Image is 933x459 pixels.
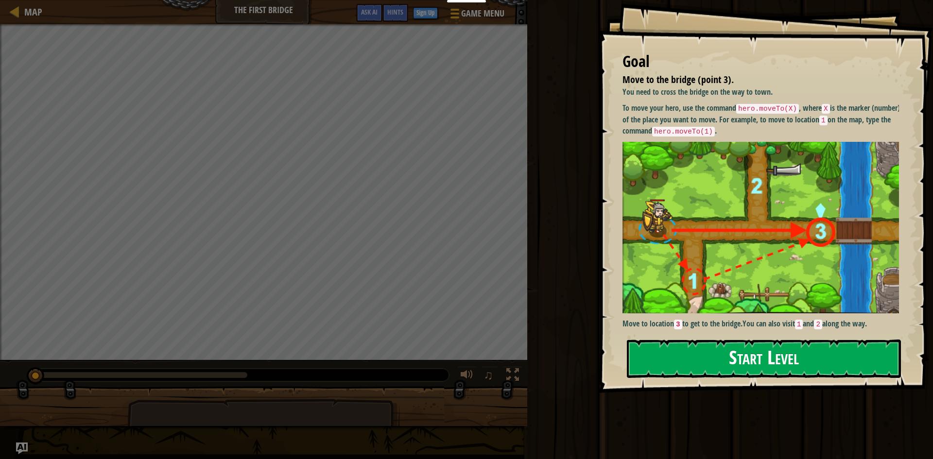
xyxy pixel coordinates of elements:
button: Ask AI [356,4,382,22]
span: Ask AI [361,7,378,17]
span: Map [24,5,42,18]
span: Game Menu [461,7,504,20]
p: To move your hero, use the command , where is the marker (number) of the place you want to move. ... [622,102,906,137]
button: Toggle fullscreen [503,366,522,386]
li: Move to the bridge (point 3). [610,73,897,87]
code: 1 [819,116,828,125]
strong: Move to location to get to the bridge. [622,318,743,329]
button: Start Level [627,340,901,378]
div: Goal [622,51,899,73]
code: hero.moveTo(X) [736,104,799,114]
button: ♫ [482,366,498,386]
code: 3 [674,320,682,329]
code: 1 [795,320,803,329]
code: 2 [814,320,822,329]
button: Sign Up [413,7,438,19]
span: Hints [387,7,403,17]
p: You need to cross the bridge on the way to town. [622,86,906,98]
a: Map [19,5,42,18]
code: X [822,104,830,114]
button: Adjust volume [457,366,477,386]
img: M7l1b [622,142,906,313]
span: ♫ [484,368,493,382]
p: You can also visit and along the way. [622,318,906,330]
span: Move to the bridge (point 3). [622,73,734,86]
button: Game Menu [443,4,510,27]
code: hero.moveTo(1) [652,127,715,136]
button: Ask AI [16,442,28,454]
